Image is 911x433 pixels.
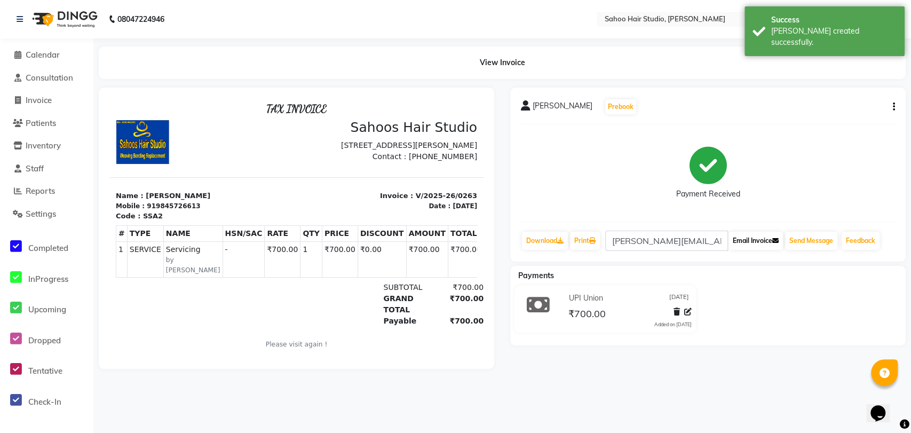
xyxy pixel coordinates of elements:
[28,243,68,253] span: Completed
[771,26,897,48] div: Bill created successfully.
[248,144,297,179] td: ₹0.00
[191,128,213,144] th: QTY
[28,335,61,345] span: Dropped
[6,113,181,123] p: Code : SSA2
[3,72,91,84] a: Consultation
[26,140,61,151] span: Inventory
[3,185,91,198] a: Reports
[191,144,213,179] td: 1
[568,308,605,322] span: ₹700.00
[522,232,568,250] a: Download
[26,50,60,60] span: Calendar
[3,163,91,175] a: Staff
[26,209,56,219] span: Settings
[117,4,164,34] b: 08047224946
[248,128,297,144] th: DISCOUNT
[321,217,374,229] div: ₹700.00
[3,208,91,221] a: Settings
[37,103,91,113] div: 919845726613
[605,99,636,114] button: Prebook
[28,274,68,284] span: InProgress
[194,53,368,64] p: Contact : [PHONE_NUMBER]
[338,128,374,144] th: TOTAL
[212,144,248,179] td: ₹700.00
[3,117,91,130] a: Patients
[28,397,61,407] span: Check-In
[6,92,181,103] p: Name : [PERSON_NAME]
[212,128,248,144] th: PRICE
[785,232,837,250] button: Send Message
[669,293,689,304] span: [DATE]
[605,231,728,251] input: enter email
[7,128,18,144] th: #
[3,49,91,61] a: Calendar
[321,195,374,217] div: ₹700.00
[267,195,321,217] div: GRAND TOTAL
[54,128,113,144] th: NAME
[6,103,35,113] div: Mobile :
[267,184,321,195] div: SUBTOTAL
[267,217,321,229] div: Payable
[27,4,100,34] img: logo
[297,144,338,179] td: ₹700.00
[18,144,54,179] td: SERVICE
[343,103,368,113] div: [DATE]
[866,390,900,422] iframe: chat widget
[321,184,374,195] div: ₹700.00
[57,146,111,157] span: Servicing
[155,128,191,144] th: RATE
[654,321,692,328] div: Added on [DATE]
[26,163,44,174] span: Staff
[113,128,155,144] th: HSN/SAC
[194,42,368,53] p: [STREET_ADDRESS][PERSON_NAME]
[113,144,155,179] td: -
[3,140,91,152] a: Inventory
[533,100,592,115] span: [PERSON_NAME]
[7,144,18,179] td: 1
[518,271,554,280] span: Payments
[18,128,54,144] th: TYPE
[28,366,62,376] span: Tentative
[568,293,603,304] span: UPI Union
[842,232,880,250] a: Feedback
[194,92,368,103] p: Invoice : V/2025-26/0263
[99,46,906,79] div: View Invoice
[26,186,55,196] span: Reports
[26,118,56,128] span: Patients
[155,144,191,179] td: ₹700.00
[6,4,368,17] h2: TAX INVOICE
[26,73,73,83] span: Consultation
[319,103,341,113] div: Date :
[728,232,783,250] button: Email Invoice
[297,128,338,144] th: AMOUNT
[26,95,52,105] span: Invoice
[28,304,66,314] span: Upcoming
[338,144,374,179] td: ₹700.00
[676,188,740,200] div: Payment Received
[194,21,368,37] h3: Sahoos Hair Studio
[3,95,91,107] a: Invoice
[570,232,600,250] a: Print
[57,157,111,177] small: by [PERSON_NAME]
[771,14,897,26] div: Success
[6,241,368,251] p: Please visit again !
